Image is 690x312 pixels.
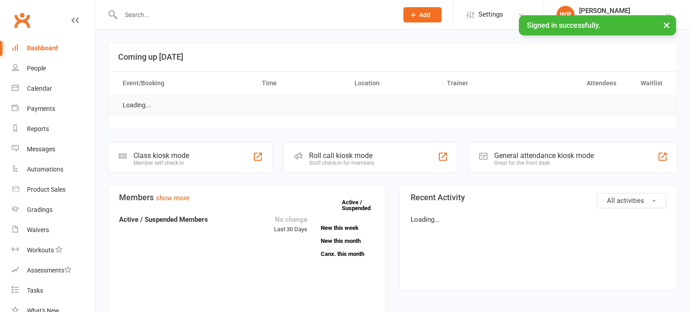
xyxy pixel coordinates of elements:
th: Time [254,72,346,95]
div: Messages [27,145,55,153]
div: Calendar [27,85,52,92]
a: People [12,58,95,79]
div: WB [557,6,575,24]
a: show more [156,194,190,202]
a: Tasks [12,281,95,301]
div: Tasks [27,287,43,294]
div: Reports [27,125,49,132]
div: [PERSON_NAME] [579,7,665,15]
input: Search... [118,9,392,21]
div: Member self check-in [133,160,189,166]
th: Location [346,72,439,95]
div: Great for the front desk [494,160,594,166]
th: Trainer [439,72,531,95]
div: Payments [27,105,55,112]
a: Assessments [12,260,95,281]
a: Calendar [12,79,95,99]
div: Roll call kiosk mode [309,151,374,160]
a: Product Sales [12,180,95,200]
a: New this week [321,225,375,231]
div: Gradings [27,206,53,213]
a: Clubworx [11,9,33,31]
span: Signed in successfully. [527,21,600,30]
div: Workouts [27,246,54,254]
a: Waivers [12,220,95,240]
th: Event/Booking [115,72,254,95]
h3: Members [119,193,375,202]
th: Attendees [531,72,624,95]
div: Product Sales [27,186,66,193]
div: People [27,65,46,72]
h3: Recent Activity [411,193,666,202]
div: Dashboard [27,44,58,52]
div: Premier Martial Arts Harrogate [579,15,665,23]
div: Class kiosk mode [133,151,189,160]
div: Automations [27,166,63,173]
div: Assessments [27,267,71,274]
span: Settings [478,4,503,25]
p: Loading... [411,214,666,225]
div: Staff check-in for members [309,160,374,166]
a: Workouts [12,240,95,260]
a: Canx. this month [321,251,375,257]
button: × [659,15,675,35]
div: Waivers [27,226,49,233]
a: Payments [12,99,95,119]
span: Add [419,11,430,18]
h3: Coming up [DATE] [118,53,667,62]
a: Gradings [12,200,95,220]
div: General attendance kiosk mode [494,151,594,160]
a: Reports [12,119,95,139]
td: Loading... [115,95,159,116]
a: Automations [12,159,95,180]
button: Add [403,7,442,22]
span: All activities [607,197,644,205]
th: Waitlist [624,72,671,95]
a: Messages [12,139,95,159]
strong: Active / Suspended Members [119,215,208,224]
button: All activities [597,193,666,208]
div: Last 30 Days [274,214,307,234]
div: No change [274,214,307,225]
a: Active / Suspended [342,193,381,218]
a: New this month [321,238,375,244]
a: Dashboard [12,38,95,58]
